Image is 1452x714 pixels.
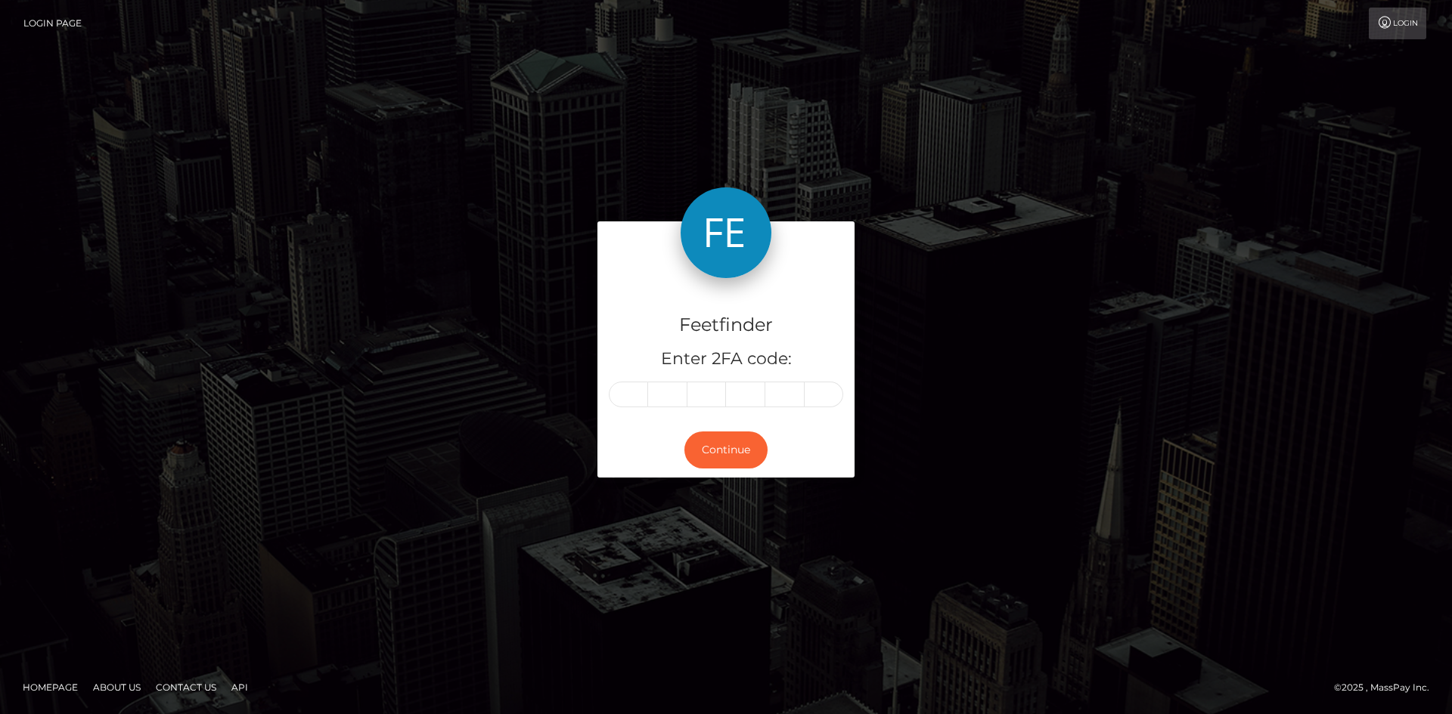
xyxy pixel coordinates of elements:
[150,675,222,699] a: Contact Us
[684,431,768,468] button: Continue
[1334,679,1441,696] div: © 2025 , MassPay Inc.
[225,675,254,699] a: API
[609,348,843,371] h5: Enter 2FA code:
[17,675,84,699] a: Homepage
[1369,8,1426,39] a: Login
[609,312,843,338] h4: Feetfinder
[681,187,771,278] img: Feetfinder
[87,675,147,699] a: About Us
[23,8,82,39] a: Login Page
